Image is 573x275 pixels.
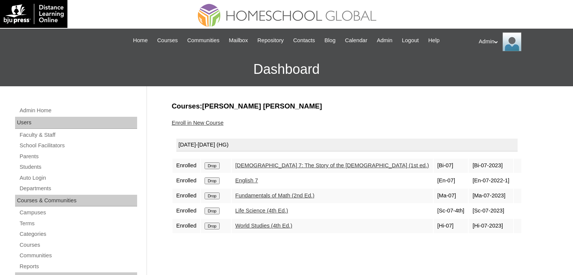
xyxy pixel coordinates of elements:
[19,173,137,183] a: Auto Login
[15,117,137,129] div: Users
[19,130,137,140] a: Faculty & Staff
[434,174,468,188] td: [En-07]
[479,32,565,51] div: Admin
[205,177,219,184] input: Drop
[257,36,284,45] span: Repository
[324,36,335,45] span: Blog
[19,162,137,172] a: Students
[469,189,513,203] td: [Ma-07-2023]
[469,174,513,188] td: [En-07-2022-1]
[157,36,178,45] span: Courses
[434,219,468,233] td: [Hi-07]
[235,208,288,214] a: Life Science (4th Ed.)
[373,36,396,45] a: Admin
[398,36,423,45] a: Logout
[187,36,220,45] span: Communities
[19,141,137,150] a: School Facilitators
[205,162,219,169] input: Drop
[19,229,137,239] a: Categories
[235,177,258,183] a: English 7
[254,36,287,45] a: Repository
[173,174,200,188] td: Enrolled
[205,223,219,229] input: Drop
[173,189,200,203] td: Enrolled
[19,251,137,260] a: Communities
[434,189,468,203] td: [Ma-07]
[341,36,371,45] a: Calendar
[15,195,137,207] div: Courses & Communities
[321,36,339,45] a: Blog
[289,36,319,45] a: Contacts
[225,36,252,45] a: Mailbox
[425,36,443,45] a: Help
[293,36,315,45] span: Contacts
[19,152,137,161] a: Parents
[4,4,64,24] img: logo-white.png
[183,36,223,45] a: Communities
[428,36,440,45] span: Help
[402,36,419,45] span: Logout
[173,219,200,233] td: Enrolled
[153,36,182,45] a: Courses
[4,52,569,86] h3: Dashboard
[205,192,219,199] input: Drop
[129,36,151,45] a: Home
[19,219,137,228] a: Terms
[172,101,545,111] h3: Courses:[PERSON_NAME] [PERSON_NAME]
[434,159,468,173] td: [Bi-07]
[345,36,367,45] span: Calendar
[235,162,429,168] a: [DEMOGRAPHIC_DATA] 7: The Story of the [DEMOGRAPHIC_DATA] (1st ed.)
[235,192,315,199] a: Fundamentals of Math (2nd Ed.)
[469,219,513,233] td: [Hi-07-2023]
[176,139,518,151] div: [DATE]-[DATE] (HG)
[235,223,292,229] a: World Studies (4th Ed.)
[173,204,200,218] td: Enrolled
[469,159,513,173] td: [Bi-07-2023]
[469,204,513,218] td: [Sc-07-2023]
[434,204,468,218] td: [Sc-07-4th]
[19,262,137,271] a: Reports
[377,36,393,45] span: Admin
[133,36,148,45] span: Home
[19,106,137,115] a: Admin Home
[229,36,248,45] span: Mailbox
[19,184,137,193] a: Departments
[172,120,224,126] a: Enroll in New Course
[503,32,521,51] img: Admin Homeschool Global
[205,208,219,214] input: Drop
[19,208,137,217] a: Campuses
[173,159,200,173] td: Enrolled
[19,240,137,250] a: Courses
